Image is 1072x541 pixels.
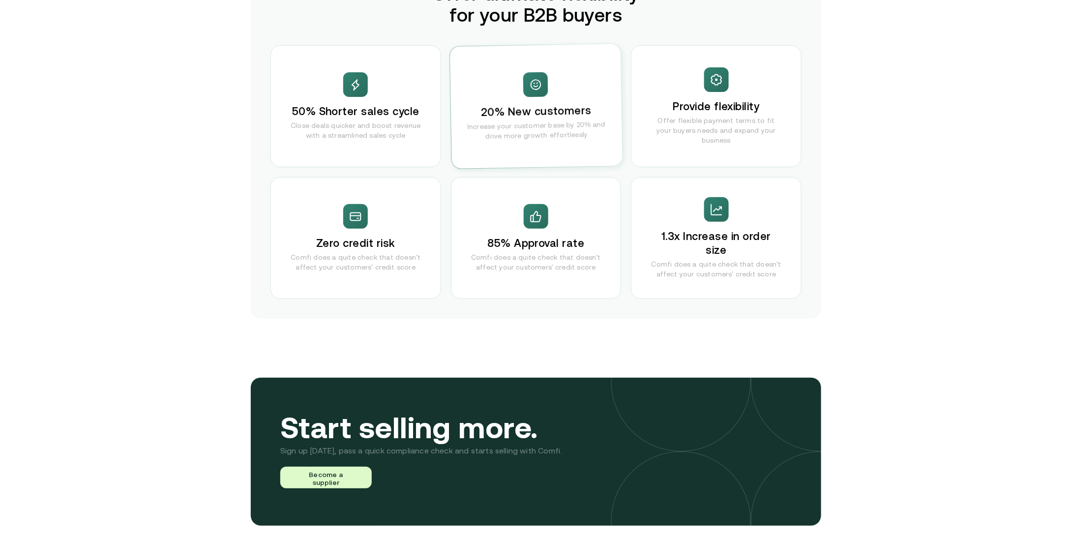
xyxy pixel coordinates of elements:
[529,78,542,91] img: spark
[529,210,543,224] img: spark
[461,120,612,142] p: Increase your customer base by 20% and drive more growth effortlessly
[480,104,592,120] h3: 20% New customers
[710,73,723,87] img: spark
[651,230,781,257] h3: 1.3x Increase in order size
[316,237,395,250] h3: Zero credit risk
[349,78,362,92] img: spark
[291,120,421,140] p: Close deals quicker and boost revenue with a streamlined sales cycle
[292,105,419,119] h3: 50% Shorter sales cycle
[471,252,601,272] p: Comfi does a quite check that doesn't affect your customers' credit score
[280,415,562,440] h3: Start selling more.
[651,259,781,279] p: Comfi does a quite check that doesn't affect your customers' credit score
[487,237,584,250] h3: 85% Approval rate
[673,100,760,114] h3: Provide flexibility
[280,467,372,488] button: Become a supplier
[651,116,781,145] p: Offer flexible payment terms to fit your buyers needs and expand your business
[349,210,362,224] img: spark
[291,252,421,272] p: Comfi does a quite check that doesn't affect your customers' credit score
[280,444,562,457] p: Sign up [DATE], pass a quick compliance check and starts selling with Comfi.
[710,203,723,217] img: spark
